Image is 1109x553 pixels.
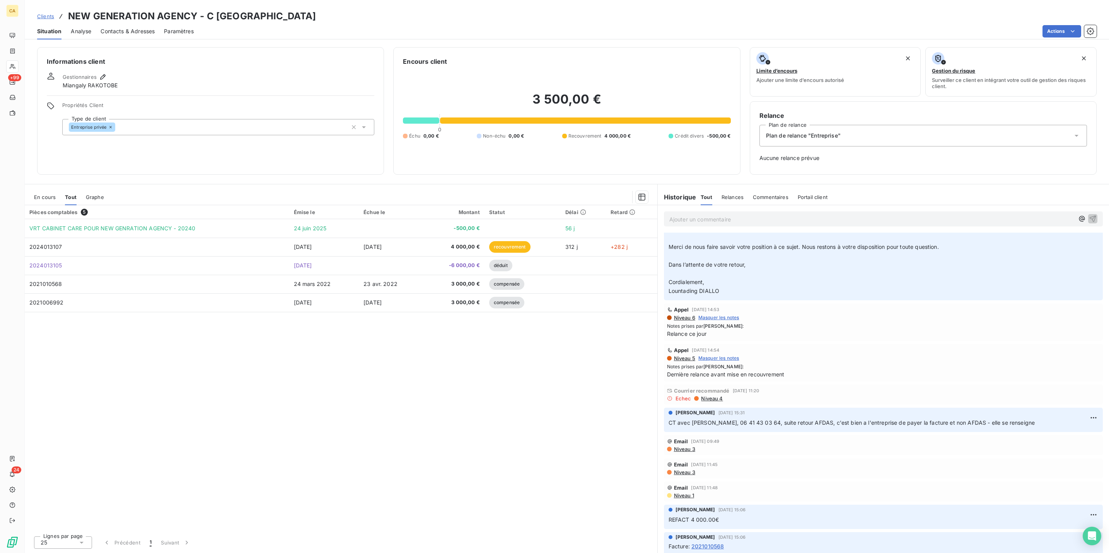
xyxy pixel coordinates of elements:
span: 312 j [565,243,578,250]
span: Plan de relance "Entreprise" [766,132,841,140]
span: +282 j [611,243,628,250]
span: Commentaires [753,194,788,200]
span: Analyse [71,27,91,35]
span: 0 [438,126,441,133]
h6: Encours client [403,57,447,66]
span: Surveiller ce client en intégrant votre outil de gestion des risques client. [932,77,1090,89]
h6: Historique [658,192,696,202]
span: 0,00 € [508,133,524,140]
div: Délai [565,209,601,215]
span: Gestion du risque [932,68,975,74]
span: recouvrement [489,241,531,253]
span: 24 [12,466,21,473]
h2: 3 500,00 € [403,92,730,115]
div: Montant [429,209,480,215]
span: [DATE] 15:06 [718,507,746,512]
span: Limite d’encours [756,68,797,74]
span: Graphe [86,194,104,200]
span: [PERSON_NAME] [703,364,742,369]
span: 3 000,00 € [429,299,480,306]
h6: Informations client [47,57,374,66]
span: 3 000,00 € [429,280,480,288]
span: [DATE] 11:20 [733,388,759,393]
span: Propriétés Client [62,102,374,113]
span: [DATE] 14:53 [692,307,719,312]
span: [DATE] 14:54 [692,348,719,352]
span: Email [674,438,688,444]
span: Courrier recommandé [674,388,730,394]
span: Lountading DIALLO [669,288,720,294]
span: 2021006992 [29,299,64,306]
span: 25 [41,539,47,546]
span: Facture : [669,542,690,550]
button: Actions [1042,25,1081,37]
span: Email [674,485,688,491]
div: Statut [489,209,556,215]
span: [DATE] [294,299,312,306]
span: VRT CABINET CARE POUR NEW GENRATION AGENCY - 20240 [29,225,196,231]
span: CT avec [PERSON_NAME], 06 41 43 03 64, suite retour AFDAS, c'est bien a l'entreprise de payer la ... [669,419,1035,426]
span: Miangaly RAKOTOBE [63,82,118,89]
span: Gestionnaires [63,74,97,80]
span: REFACT 4 000.00€ [669,516,719,523]
span: +99 [8,74,21,81]
span: Relance ce jour [667,330,1100,338]
span: Entreprise privée [71,125,107,129]
span: Niveau 6 [673,315,695,321]
span: [PERSON_NAME] [676,506,715,513]
span: [DATE] 15:31 [718,410,745,415]
h6: Relance [759,111,1087,120]
span: [DATE] [363,243,382,250]
span: 24 juin 2025 [294,225,327,231]
img: Logo LeanPay [6,536,19,548]
span: compensée [489,297,524,308]
button: Suivant [156,534,195,551]
button: Précédent [98,534,145,551]
span: Crédit divers [675,133,704,140]
span: Dernière relance avant mise en recouvrement [667,370,1100,378]
span: [PERSON_NAME] [703,323,742,329]
span: Clients [37,13,54,19]
span: Niveau 3 [673,469,695,475]
span: Paramètres [164,27,194,35]
span: Masquer les notes [698,314,739,321]
span: Contacts & Adresses [101,27,155,35]
span: Notes prises par : [667,323,1100,330]
div: Échue le [363,209,420,215]
a: Clients [37,12,54,20]
span: 2024013107 [29,243,62,250]
span: Portail client [798,194,827,200]
span: -500,00 € [429,225,480,232]
span: Appel [674,306,689,313]
span: 1 [150,539,152,546]
span: 0,00 € [423,133,439,140]
span: Echec [676,395,691,402]
span: Masquer les notes [698,355,739,362]
a: +99 [6,76,18,88]
span: Relances [722,194,744,200]
span: Niveau 4 [700,395,723,402]
button: Limite d’encoursAjouter une limite d’encours autorisé [750,47,921,97]
span: 2024013105 [29,262,62,269]
button: Gestion du risqueSurveiller ce client en intégrant votre outil de gestion des risques client. [925,47,1097,97]
span: [DATE] [294,262,312,269]
span: Échu [409,133,420,140]
span: 24 mars 2022 [294,281,331,287]
span: -500,00 € [707,133,730,140]
div: Open Intercom Messenger [1083,527,1101,545]
span: 56 j [565,225,575,231]
span: [DATE] 09:49 [691,439,719,444]
span: [DATE] 11:45 [691,462,718,467]
span: Ajouter une limite d’encours autorisé [756,77,844,83]
div: CA [6,5,19,17]
span: [PERSON_NAME] [676,409,715,416]
span: [PERSON_NAME] [676,534,715,541]
div: Retard [611,209,653,215]
span: Notes prises par : [667,363,1100,370]
div: Pièces comptables [29,209,285,216]
span: [DATE] 11:48 [691,485,718,490]
span: 4 000,00 € [429,243,480,251]
span: [DATE] [294,243,312,250]
h3: NEW GENERATION AGENCY - C [GEOGRAPHIC_DATA] [68,9,316,23]
span: Tout [701,194,712,200]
